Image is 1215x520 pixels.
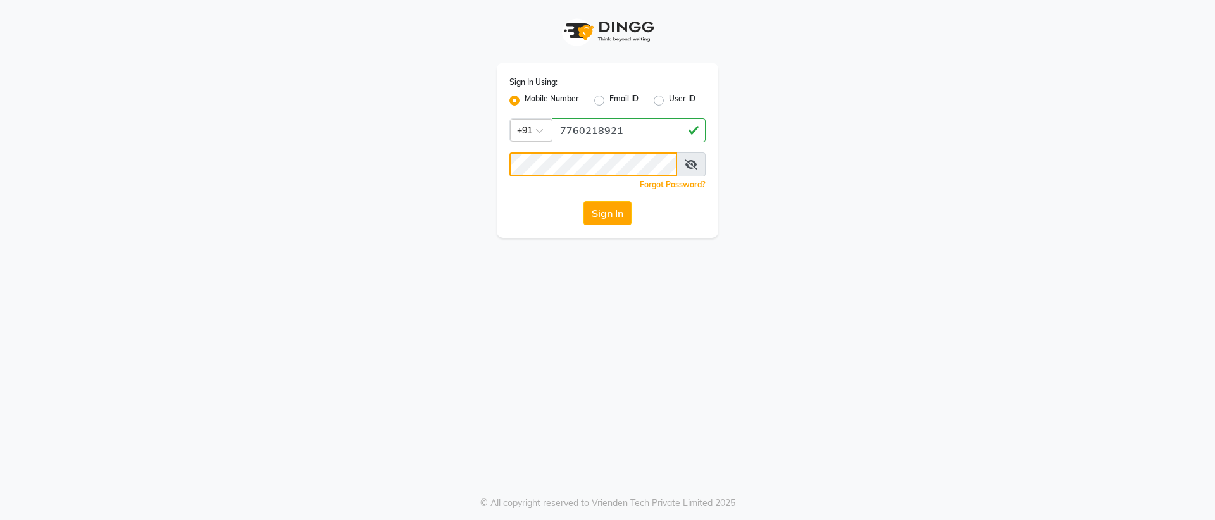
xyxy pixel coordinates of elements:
input: Username [552,118,706,142]
a: Forgot Password? [640,180,706,189]
img: logo1.svg [557,13,658,50]
label: Email ID [609,93,639,108]
input: Username [509,152,677,176]
button: Sign In [583,201,632,225]
label: Sign In Using: [509,77,558,88]
label: User ID [669,93,695,108]
label: Mobile Number [525,93,579,108]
